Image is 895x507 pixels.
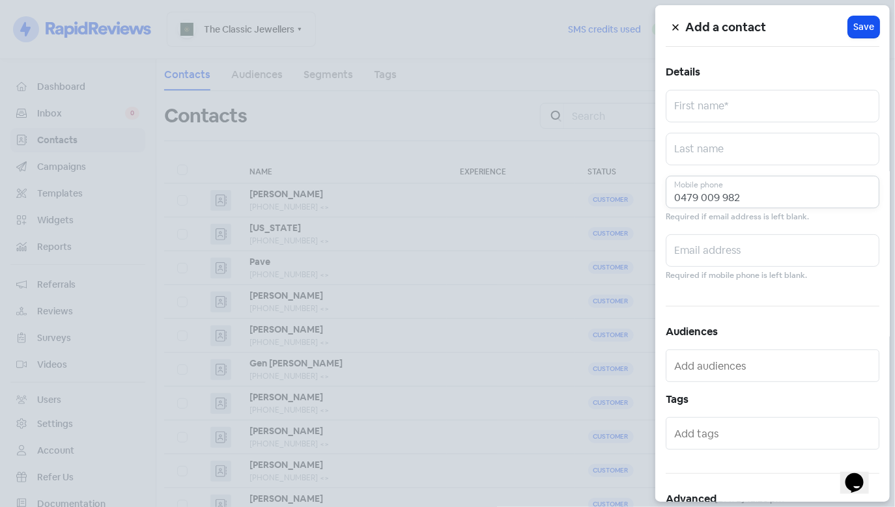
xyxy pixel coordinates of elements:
[666,390,879,409] h5: Tags
[840,455,882,494] iframe: chat widget
[666,176,879,208] input: Mobile phone
[674,423,874,444] input: Add tags
[666,62,879,82] h5: Details
[853,20,874,34] span: Save
[666,90,879,122] input: First name
[674,355,874,376] input: Add audiences
[848,16,879,38] button: Save
[666,211,809,223] small: Required if email address is left blank.
[666,269,807,282] small: Required if mobile phone is left blank.
[666,133,879,165] input: Last name
[666,234,879,267] input: Email address
[666,322,879,342] h5: Audiences
[685,18,848,37] h5: Add a contact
